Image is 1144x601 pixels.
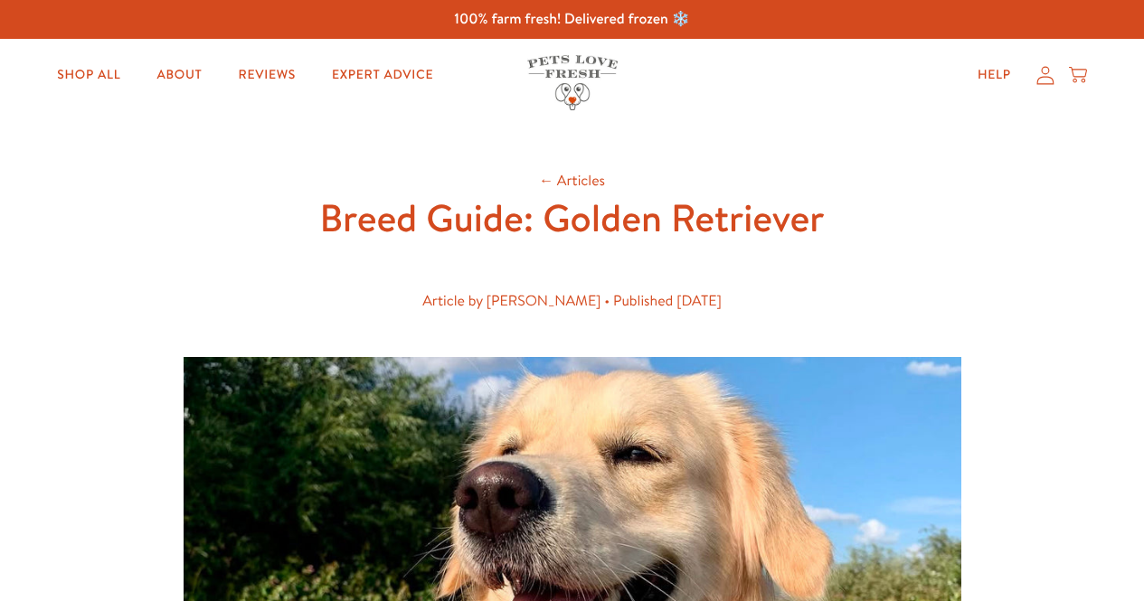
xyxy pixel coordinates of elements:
[283,193,862,243] h1: Breed Guide: Golden Retriever
[527,55,618,110] img: Pets Love Fresh
[224,57,310,93] a: Reviews
[963,57,1026,93] a: Help
[317,57,448,93] a: Expert Advice
[43,57,135,93] a: Shop All
[142,57,216,93] a: About
[539,171,605,191] a: ← Articles
[312,289,833,314] div: Article by [PERSON_NAME] • Published [DATE]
